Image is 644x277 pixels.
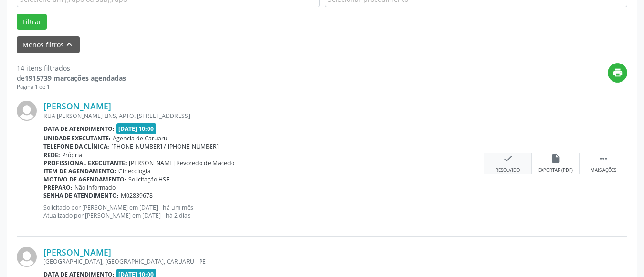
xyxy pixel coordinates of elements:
div: Exportar (PDF) [538,167,573,174]
span: Agencia de Caruaru [113,134,168,142]
img: img [17,247,37,267]
b: Profissional executante: [43,159,127,167]
span: [PERSON_NAME] Revoredo de Macedo [129,159,234,167]
b: Unidade executante: [43,134,111,142]
span: Solicitação HSE. [128,175,171,183]
i:  [598,153,609,164]
div: [GEOGRAPHIC_DATA], [GEOGRAPHIC_DATA], CARUARU - PE [43,257,484,266]
span: Própria [62,151,82,159]
strong: 1915739 marcações agendadas [25,74,126,83]
div: RUA [PERSON_NAME] LINS, APTO. [STREET_ADDRESS] [43,112,484,120]
span: [PHONE_NUMBER] / [PHONE_NUMBER] [111,142,219,150]
a: [PERSON_NAME] [43,101,111,111]
button: Filtrar [17,14,47,30]
i: check [503,153,513,164]
p: Solicitado por [PERSON_NAME] em [DATE] - há um mês Atualizado por [PERSON_NAME] em [DATE] - há 2 ... [43,203,484,220]
span: [DATE] 10:00 [116,123,157,134]
button: Menos filtroskeyboard_arrow_up [17,36,80,53]
div: Página 1 de 1 [17,83,126,91]
i: keyboard_arrow_up [64,39,74,50]
div: Mais ações [591,167,616,174]
span: M02839678 [121,192,153,200]
i: print [612,67,623,78]
span: Ginecologia [118,167,150,175]
a: [PERSON_NAME] [43,247,111,257]
b: Data de atendimento: [43,125,115,133]
b: Rede: [43,151,60,159]
b: Motivo de agendamento: [43,175,127,183]
b: Item de agendamento: [43,167,116,175]
img: img [17,101,37,121]
div: Resolvido [496,167,520,174]
b: Preparo: [43,183,73,192]
div: de [17,73,126,83]
i: insert_drive_file [550,153,561,164]
div: 14 itens filtrados [17,63,126,73]
b: Telefone da clínica: [43,142,109,150]
span: Não informado [74,183,116,192]
b: Senha de atendimento: [43,192,119,200]
button: print [608,63,627,83]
